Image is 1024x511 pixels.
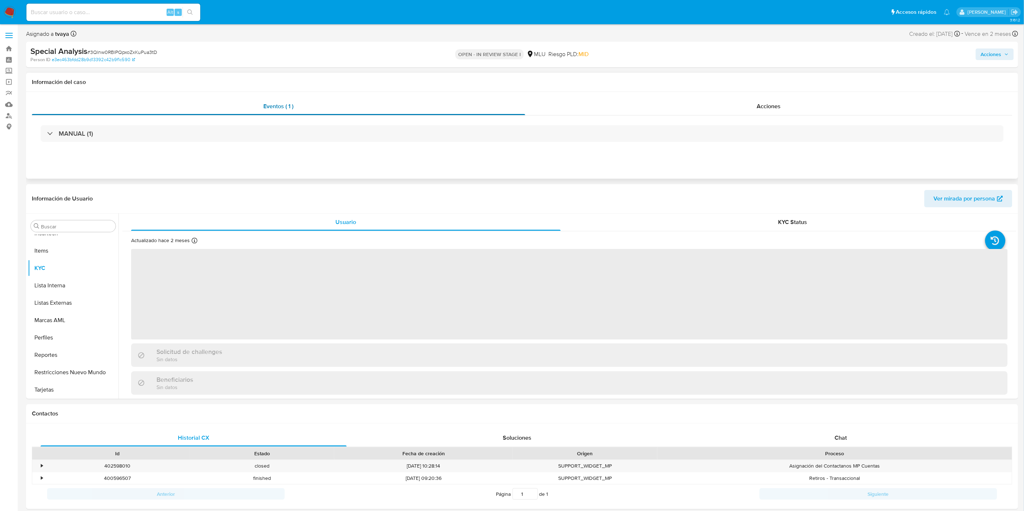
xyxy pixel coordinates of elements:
[177,9,179,16] span: s
[1011,8,1019,16] a: Salir
[26,8,200,17] input: Buscar usuario o caso...
[32,79,1012,86] h1: Información del caso
[28,346,118,364] button: Reportes
[28,259,118,277] button: KYC
[962,29,964,39] span: -
[59,130,93,138] h3: MANUAL (1)
[334,460,513,472] div: [DATE] 10:28:14
[52,56,135,63] a: e3ec463bfdd28b9d13392c42b9f1c590
[131,237,190,244] p: Actualizado hace 2 meses
[981,48,1002,60] span: Acciones
[657,472,1012,484] div: Retiros - Transaccional
[54,30,69,38] b: tvaya
[28,312,118,329] button: Marcas AML
[131,343,1008,367] div: Solicitud de challengesSin datos
[190,460,335,472] div: closed
[87,48,157,56] span: # 3Qlnw0RBlPQpxoZxKuPua3tD
[513,460,658,472] div: SUPPORT_WIDGET_MP
[757,102,781,110] span: Acciones
[657,460,1012,472] div: Asignación del Contactanos MP Cuentas
[50,450,185,457] div: Id
[760,488,997,500] button: Siguiente
[910,29,960,39] div: Creado el: [DATE]
[32,410,1012,417] h1: Contactos
[496,488,548,500] span: Página de
[503,434,531,442] span: Soluciones
[156,376,193,384] h3: Beneficiarios
[41,463,43,469] div: •
[778,218,807,226] span: KYC Status
[41,475,43,482] div: •
[156,348,222,356] h3: Solicitud de challenges
[32,195,93,202] h1: Información de Usuario
[336,218,356,226] span: Usuario
[156,356,222,363] p: Sin datos
[518,450,653,457] div: Origen
[28,277,118,294] button: Lista Interna
[527,50,546,58] div: MLU
[131,371,1008,395] div: BeneficiariosSin datos
[896,8,937,16] span: Accesos rápidos
[513,472,658,484] div: SUPPORT_WIDGET_MP
[178,434,209,442] span: Historial CX
[45,472,190,484] div: 400596507
[965,30,1011,38] span: Vence en 2 meses
[663,450,1007,457] div: Proceso
[934,190,995,207] span: Ver mirada por persona
[339,450,507,457] div: Fecha de creación
[28,329,118,346] button: Perfiles
[41,125,1004,142] div: MANUAL (1)
[28,242,118,259] button: Items
[455,49,524,59] p: OPEN - IN REVIEW STAGE I
[944,9,950,15] a: Notificaciones
[28,294,118,312] button: Listas Externas
[41,223,113,230] input: Buscar
[190,472,335,484] div: finished
[183,7,197,17] button: search-icon
[264,102,294,110] span: Eventos ( 1 )
[835,434,847,442] span: Chat
[30,56,50,63] b: Person ID
[578,50,589,58] span: MID
[156,384,193,390] p: Sin datos
[34,223,39,229] button: Buscar
[131,249,1008,339] span: ‌
[547,490,548,498] span: 1
[548,50,589,58] span: Riesgo PLD:
[167,9,173,16] span: Alt
[47,488,285,500] button: Anterior
[924,190,1012,207] button: Ver mirada por persona
[26,30,69,38] span: Asignado a
[28,381,118,398] button: Tarjetas
[967,9,1008,16] p: gregorio.negri@mercadolibre.com
[45,460,190,472] div: 402598010
[30,45,87,57] b: Special Analysis
[976,48,1014,60] button: Acciones
[195,450,330,457] div: Estado
[334,472,513,484] div: [DATE] 09:20:36
[28,364,118,381] button: Restricciones Nuevo Mundo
